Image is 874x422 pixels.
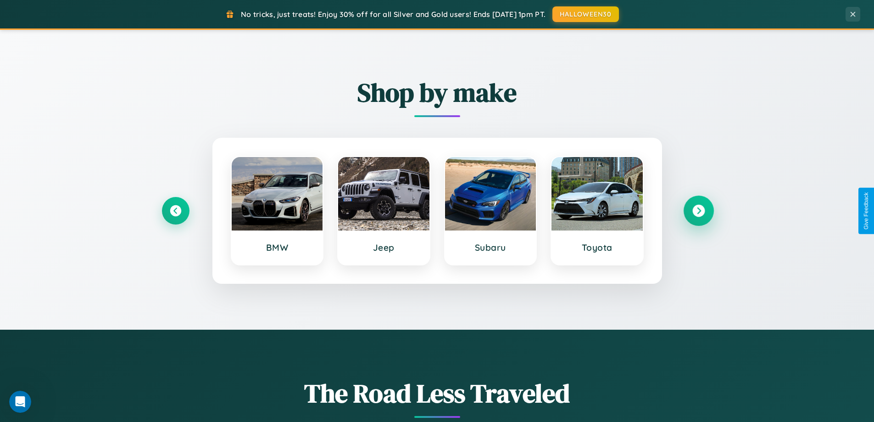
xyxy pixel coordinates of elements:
h1: The Road Less Traveled [162,376,713,411]
h2: Shop by make [162,75,713,110]
h3: Jeep [347,242,420,253]
h3: Toyota [561,242,634,253]
button: HALLOWEEN30 [552,6,619,22]
iframe: Intercom live chat [9,391,31,413]
span: No tricks, just treats! Enjoy 30% off for all Silver and Gold users! Ends [DATE] 1pm PT. [241,10,546,19]
h3: BMW [241,242,314,253]
h3: Subaru [454,242,527,253]
div: Give Feedback [863,192,869,230]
